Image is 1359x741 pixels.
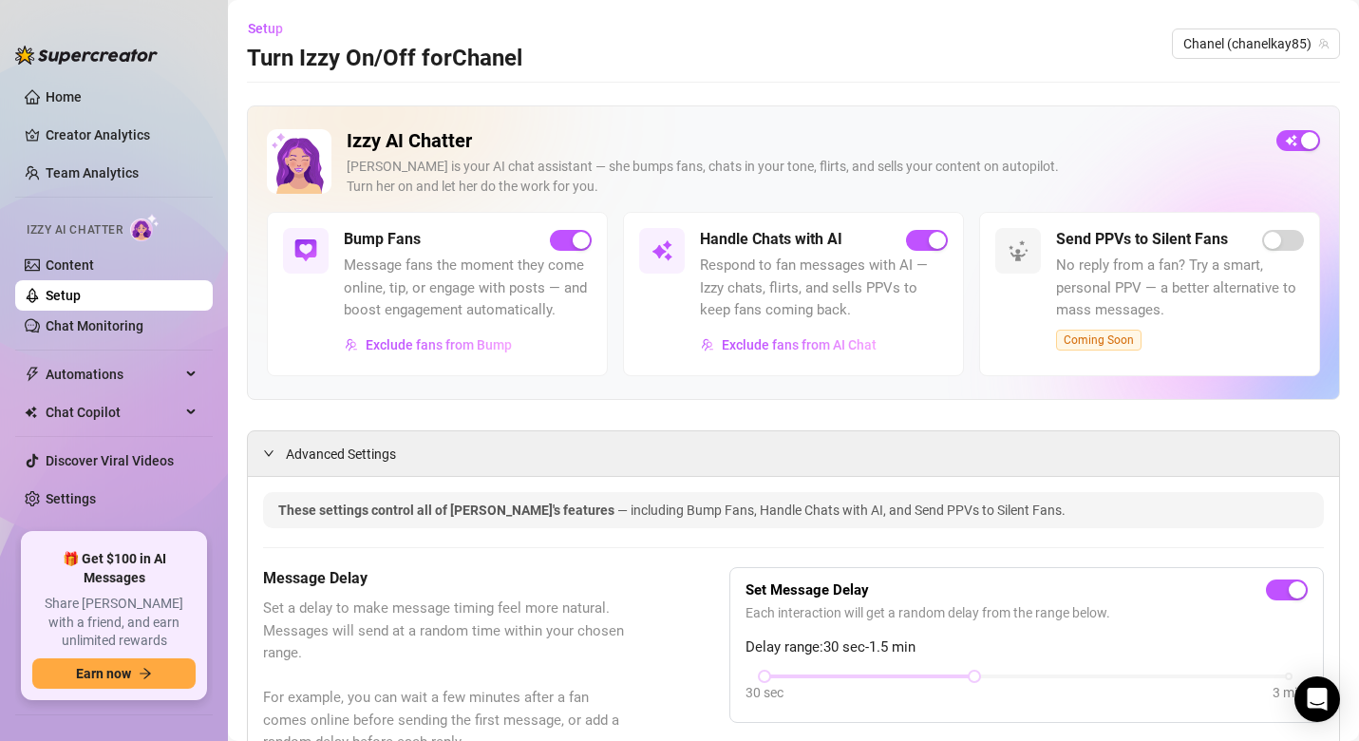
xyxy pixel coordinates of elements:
a: Team Analytics [46,165,139,180]
img: logo-BBDzfeDw.svg [15,46,158,65]
h3: Turn Izzy On/Off for Chanel [247,44,522,74]
button: Exclude fans from Bump [344,330,513,360]
a: Content [46,257,94,273]
span: Delay range: 30 sec - 1.5 min [746,636,1308,659]
button: Earn nowarrow-right [32,658,196,689]
img: svg%3e [1007,239,1029,262]
span: Exclude fans from Bump [366,337,512,352]
span: Share [PERSON_NAME] with a friend, and earn unlimited rewards [32,595,196,651]
div: 3 min [1273,682,1305,703]
span: Advanced Settings [286,444,396,465]
span: Izzy AI Chatter [27,221,123,239]
span: Setup [248,21,283,36]
span: Respond to fan messages with AI — Izzy chats, flirts, and sells PPVs to keep fans coming back. [700,255,948,322]
h5: Send PPVs to Silent Fans [1056,228,1228,251]
a: Creator Analytics [46,120,198,150]
button: Setup [247,13,298,44]
h5: Handle Chats with AI [700,228,842,251]
span: Earn now [76,666,131,681]
h2: Izzy AI Chatter [347,129,1261,153]
span: Automations [46,359,180,389]
span: Exclude fans from AI Chat [722,337,877,352]
h5: Message Delay [263,567,634,590]
a: Chat Monitoring [46,318,143,333]
img: AI Chatter [130,214,160,241]
div: 30 sec [746,682,783,703]
span: Coming Soon [1056,330,1142,351]
div: [PERSON_NAME] is your AI chat assistant — she bumps fans, chats in your tone, flirts, and sells y... [347,157,1261,197]
span: — including Bump Fans, Handle Chats with AI, and Send PPVs to Silent Fans. [617,503,1066,518]
img: svg%3e [345,338,358,351]
span: These settings control all of [PERSON_NAME]'s features [278,503,617,518]
span: expanded [263,447,274,459]
strong: Set Message Delay [746,581,869,598]
span: thunderbolt [25,367,40,382]
button: Exclude fans from AI Chat [700,330,878,360]
a: Setup [46,288,81,303]
span: Chat Copilot [46,397,180,427]
img: Chat Copilot [25,406,37,419]
span: Each interaction will get a random delay from the range below. [746,602,1308,623]
div: expanded [263,443,286,464]
span: Message fans the moment they come online, tip, or engage with posts — and boost engagement automa... [344,255,592,322]
span: arrow-right [139,667,152,680]
span: team [1318,38,1330,49]
img: Izzy AI Chatter [267,129,331,194]
img: svg%3e [294,239,317,262]
a: Home [46,89,82,104]
span: 🎁 Get $100 in AI Messages [32,550,196,587]
a: Settings [46,491,96,506]
span: Chanel (chanelkay85) [1183,29,1329,58]
img: svg%3e [651,239,673,262]
h5: Bump Fans [344,228,421,251]
img: svg%3e [701,338,714,351]
a: Discover Viral Videos [46,453,174,468]
div: Open Intercom Messenger [1294,676,1340,722]
span: No reply from a fan? Try a smart, personal PPV — a better alternative to mass messages. [1056,255,1304,322]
